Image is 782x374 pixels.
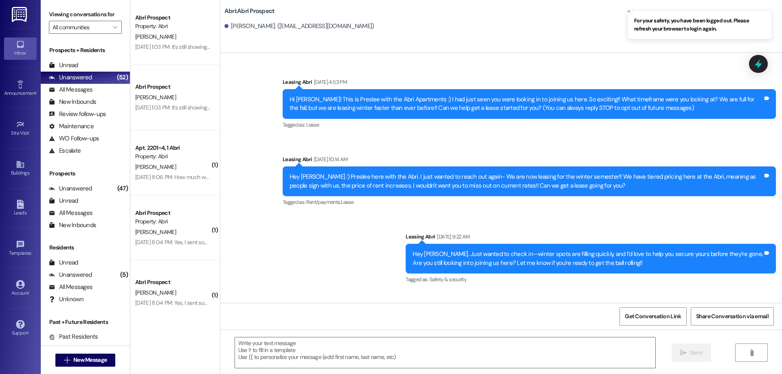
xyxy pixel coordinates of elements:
a: Buildings [4,157,37,179]
div: [DATE] 1:03 PM: It's still showing 380 for rent. [135,43,238,50]
span: • [29,129,31,135]
div: Unread [49,61,78,70]
button: Get Conversation Link [619,307,686,326]
span: [PERSON_NAME] [135,33,176,40]
div: [DATE] 10:14 AM [312,155,347,164]
div: (5) [118,269,130,281]
span: For your safety, you have been logged out. Please refresh your browser to login again. [634,17,765,33]
i:  [749,350,755,356]
div: (47) [115,182,130,195]
a: Leads [4,197,37,219]
div: Leasing Abri [283,155,776,166]
div: Escalate [49,147,81,155]
div: Review follow-ups [49,110,106,118]
span: Send [690,348,703,357]
a: Templates • [4,238,37,260]
div: Unanswered [49,73,92,82]
div: [DATE] 4:53 PM [312,78,347,86]
div: New Inbounds [49,98,96,106]
div: (52) [115,71,130,84]
i:  [113,24,117,31]
div: Past Residents [49,332,98,341]
div: Property: Abri [135,22,211,31]
div: Past + Future Residents [41,318,130,326]
a: Support [4,317,37,339]
span: Share Conversation via email [696,312,769,321]
div: Unanswered [49,184,92,193]
div: Unanswered [49,271,92,279]
button: Close toast [625,7,633,15]
div: [DATE] 8:04 PM: Yes, I sent someone to grab it and they confirmed to me that they have it now [135,238,358,246]
div: Tagged as: [283,196,776,208]
img: ResiDesk Logo [12,7,29,22]
span: Safety & security [429,276,466,283]
div: Abri Prospect [135,278,211,287]
span: [PERSON_NAME] [135,289,176,296]
div: Hey [PERSON_NAME] :) Preslee here with the Abri. I just wanted to reach out again- We are now lea... [290,173,763,190]
div: Hi [PERSON_NAME]! This is Preslee with the Abri Apartments :) I had just seen you were looking in... [290,95,763,113]
span: • [36,89,37,95]
span: [PERSON_NAME] [135,163,176,171]
div: [DATE] 1:03 PM: It's still showing 380 for rent. [135,104,238,111]
div: New Inbounds [49,221,96,230]
span: Lease [306,121,319,128]
a: Inbox [4,37,37,59]
div: Hey [PERSON_NAME]. Just wanted to check in—winter spots are filling quickly, and I’d love to help... [413,250,763,267]
span: Rent/payments , [306,199,341,206]
b: Abri: Abri Prospect [224,7,275,15]
div: Residents [41,243,130,252]
div: Apt. 2201~4, 1 Abri [135,144,211,152]
div: Leasing Abri [406,232,776,244]
div: [DATE] 8:06 PM: How much would it be to move in a week early? or a couple of days? [135,173,337,181]
span: • [31,249,33,255]
div: Tagged as: [406,273,776,285]
a: Site Visit • [4,118,37,140]
i:  [680,350,686,356]
div: Leasing Abri [283,78,776,89]
div: Maintenance [49,122,94,131]
span: Lease [341,199,354,206]
div: All Messages [49,283,92,291]
div: Tagged as: [283,119,776,131]
div: Abri Prospect [135,209,211,217]
button: Share Conversation via email [691,307,774,326]
span: New Message [73,356,107,364]
div: [DATE] 9:22 AM [435,232,470,241]
div: Property: Abri [135,217,211,226]
button: New Message [55,354,116,367]
div: Prospects [41,169,130,178]
div: WO Follow-ups [49,134,99,143]
div: Property: Abri [135,152,211,161]
label: Viewing conversations for [49,8,122,21]
div: Abri Prospect [135,83,211,91]
span: Get Conversation Link [625,312,681,321]
i:  [64,357,70,363]
div: Unread [49,258,78,267]
button: Send [672,343,711,362]
div: Abri Prospect [135,13,211,22]
div: Prospects + Residents [41,46,130,55]
div: All Messages [49,209,92,217]
div: [DATE] 8:04 PM: Yes, I sent someone to grab it and they confirmed to me that they have it now [135,299,358,306]
div: Unread [49,197,78,205]
div: [PERSON_NAME]. ([EMAIL_ADDRESS][DOMAIN_NAME]) [224,22,374,31]
div: Unknown [49,295,83,304]
input: All communities [53,21,109,34]
a: Account [4,278,37,300]
span: [PERSON_NAME] [135,228,176,236]
span: [PERSON_NAME] [135,94,176,101]
div: All Messages [49,85,92,94]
